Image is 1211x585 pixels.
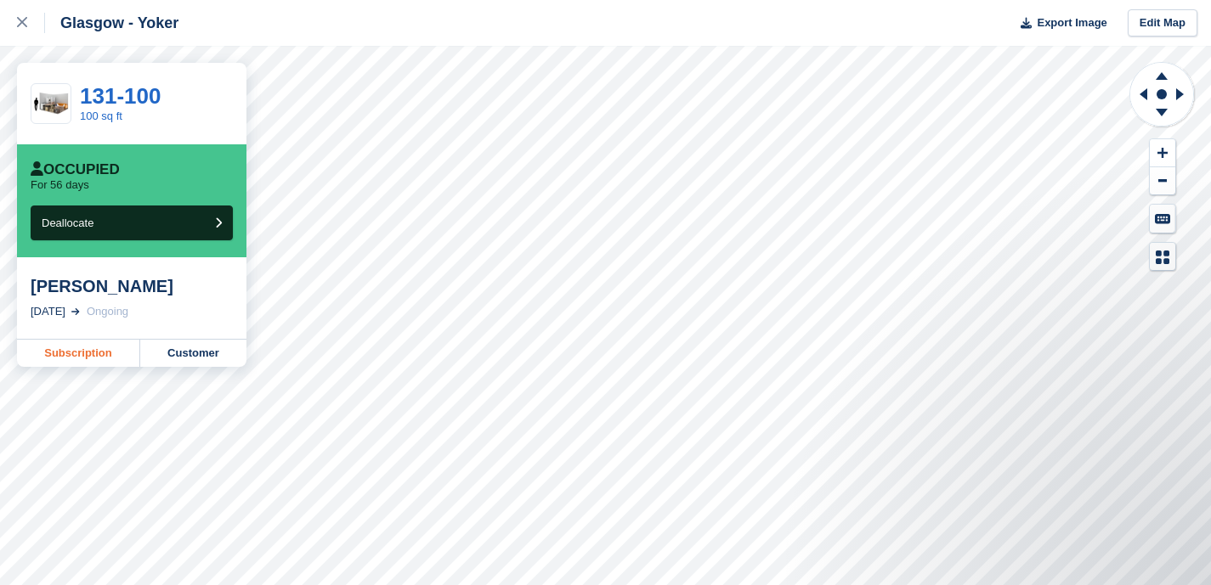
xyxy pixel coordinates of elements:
button: Keyboard Shortcuts [1150,205,1175,233]
button: Zoom Out [1150,167,1175,195]
a: Edit Map [1128,9,1197,37]
button: Map Legend [1150,243,1175,271]
button: Deallocate [31,205,233,240]
button: Export Image [1010,9,1107,37]
div: [PERSON_NAME] [31,276,233,296]
button: Zoom In [1150,139,1175,167]
a: Subscription [17,340,140,367]
span: Export Image [1037,14,1106,31]
a: 131-100 [80,83,161,109]
img: arrow-right-light-icn-cde0832a797a2874e46488d9cf13f60e5c3a73dbe684e267c42b8395dfbc2abf.svg [71,308,80,315]
span: Deallocate [42,217,93,229]
a: 100 sq ft [80,110,122,122]
div: Occupied [31,161,120,178]
a: Customer [140,340,246,367]
div: [DATE] [31,303,65,320]
p: For 56 days [31,178,89,192]
img: 1FD64EA4-70A7-4B29-B154-A18AD9AE2FA7.jpeg [31,89,71,119]
div: Ongoing [87,303,128,320]
div: Glasgow - Yoker [45,13,178,33]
